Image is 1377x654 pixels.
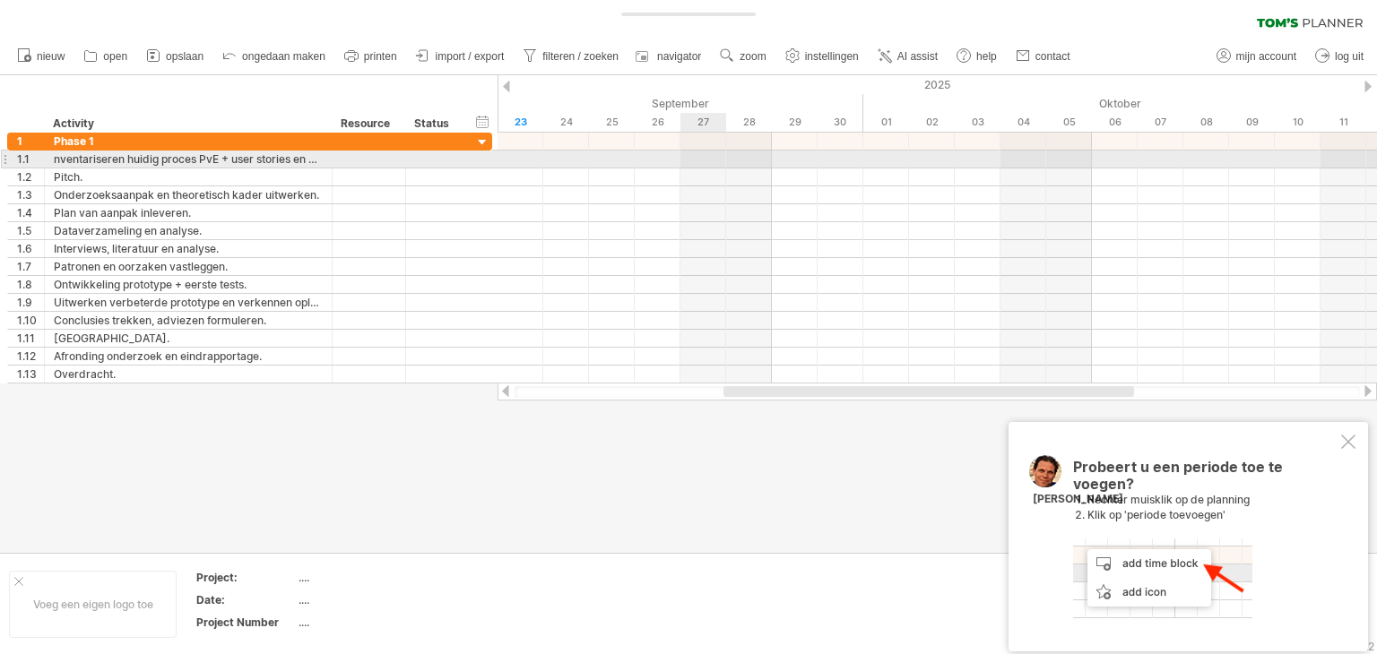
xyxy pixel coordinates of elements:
[411,45,510,68] a: import / export
[633,45,706,68] a: navigator
[976,50,997,63] span: help
[863,113,909,132] div: woensdag, 1 Oktober 2025
[436,50,505,63] span: import / export
[818,113,863,132] div: dinsdag, 30 September 2025
[17,312,44,329] div: 1.10
[589,113,635,132] div: donderdag, 25 September 2025
[13,45,70,68] a: nieuw
[17,151,44,168] div: 1.1
[54,258,323,275] div: Patronen en oorzaken vastleggen.
[166,50,204,63] span: opslaan
[1087,508,1338,523] li: Klik op 'periode toevoegen'
[54,312,323,329] div: Conclusies trekken, adviezen formuleren.
[518,45,624,68] a: filteren / zoeken
[17,276,44,293] div: 1.8
[635,113,680,132] div: vrijdag, 26 September 2025
[952,45,1002,68] a: help
[299,615,449,630] div: ....
[414,115,454,133] div: Status
[340,45,403,68] a: printen
[955,113,1000,132] div: vrijdag, 3 Oktober 2025
[740,50,766,63] span: zoom
[54,222,323,239] div: Dataverzameling en analyse.
[1092,113,1138,132] div: maandag, 6 Oktober 2025
[299,570,449,585] div: ....
[781,45,864,68] a: instellingen
[79,45,133,68] a: open
[1183,113,1229,132] div: woensdag, 8 Oktober 2025
[196,592,295,607] div: Date:
[897,50,938,63] span: AI assist
[54,186,323,203] div: Onderzoeksaanpak en theoretisch kader uitwerken.
[1335,50,1364,63] span: log uit
[772,113,818,132] div: maandag, 29 September 2025
[17,222,44,239] div: 1.5
[1311,45,1369,68] a: log uit
[364,50,397,63] span: printen
[54,151,323,168] div: nventariseren huidig proces PvE + user stories en eerste stakeholdergesprekken.
[715,45,771,68] a: zoom
[17,240,44,257] div: 1.6
[680,113,726,132] div: zaterdag, 27 September 2025
[805,50,859,63] span: instellingen
[542,50,619,63] span: filteren / zoeken
[1033,492,1123,507] div: [PERSON_NAME]
[1275,113,1321,132] div: vrijdag, 10 Oktober 2025
[873,45,943,68] a: AI assist
[54,168,323,185] div: Pitch.
[54,133,323,150] div: Phase 1
[37,50,65,63] span: nieuw
[1000,113,1046,132] div: zaterdag, 4 Oktober 2025
[142,45,209,68] a: opslaan
[242,50,325,63] span: ongedaan maken
[17,186,44,203] div: 1.3
[1236,50,1296,63] span: mijn account
[53,115,322,133] div: Activity
[17,348,44,365] div: 1.12
[196,615,295,630] div: Project Number
[1087,493,1338,508] li: Rechter muisklik op de planning
[54,366,323,383] div: Overdracht.
[1073,458,1283,502] span: Probeert u een periode toe te voegen?
[54,348,323,365] div: Afronding onderzoek en eindrapportage.
[1229,113,1275,132] div: donderdag, 9 Oktober 2025
[1035,50,1070,63] span: contact
[1011,45,1076,68] a: contact
[17,204,44,221] div: 1.4
[54,204,323,221] div: Plan van aanpak inleveren.
[103,50,127,63] span: open
[1321,113,1366,132] div: zaterdag, 11 Oktober 2025
[54,240,323,257] div: Interviews, literatuur en analyse.
[498,113,543,132] div: dinsdag, 23 September 2025
[9,571,177,638] div: Voeg een eigen logo toe
[1046,113,1092,132] div: zondag, 5 Oktober 2025
[17,330,44,347] div: 1.11
[543,113,589,132] div: woensdag, 24 September 2025
[54,276,323,293] div: Ontwikkeling prototype + eerste tests.
[17,258,44,275] div: 1.7
[196,570,295,585] div: Project:
[1138,113,1183,132] div: dinsdag, 7 Oktober 2025
[17,294,44,311] div: 1.9
[54,294,323,311] div: Uitwerken verbeterde prototype en verkennen oplossingen.
[54,330,323,347] div: [GEOGRAPHIC_DATA].
[909,113,955,132] div: donderdag, 2 Oktober 2025
[299,592,449,607] div: ....
[17,133,44,150] div: 1
[17,366,44,383] div: 1.13
[657,50,701,63] span: navigator
[341,115,395,133] div: Resource
[218,45,331,68] a: ongedaan maken
[1212,45,1302,68] a: mijn account
[17,168,44,185] div: 1.2
[726,113,772,132] div: zondag, 28 September 2025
